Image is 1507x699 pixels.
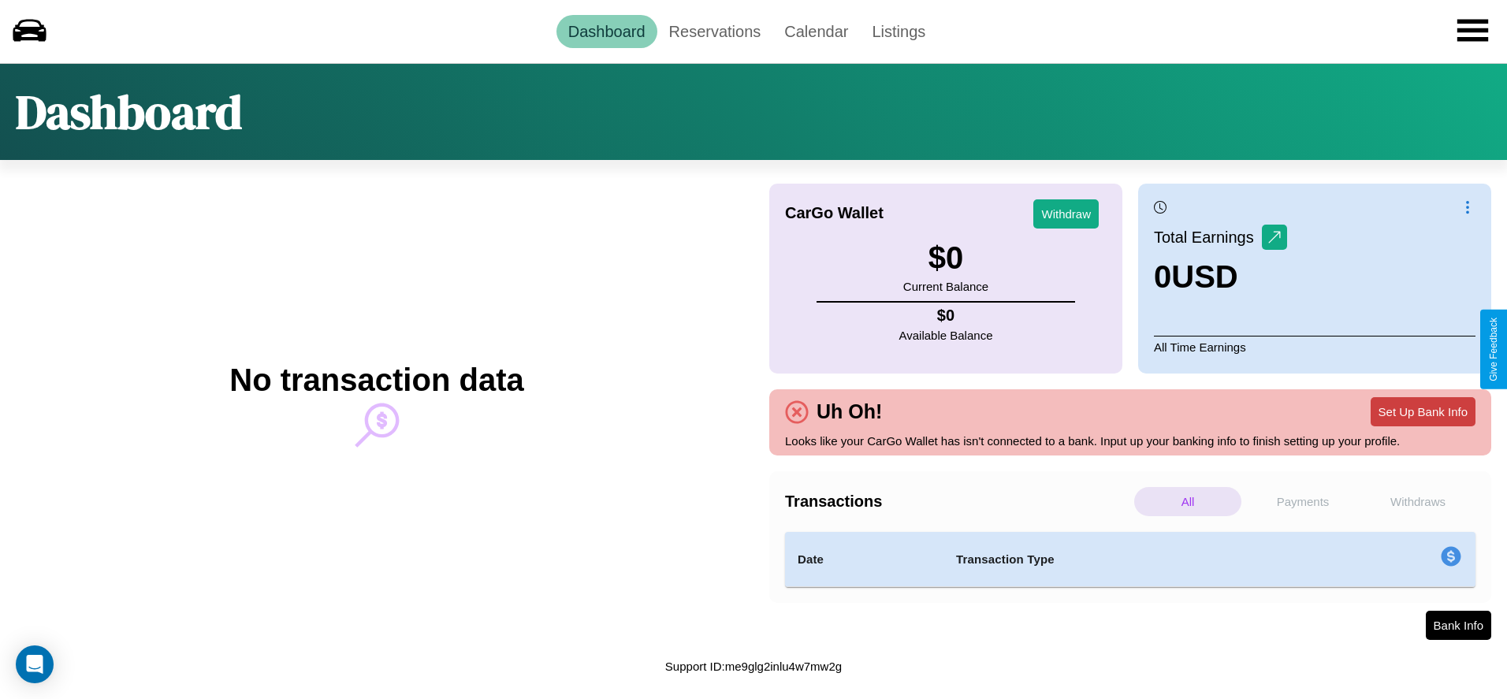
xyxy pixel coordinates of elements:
[665,656,842,677] p: Support ID: me9glg2inlu4w7mw2g
[899,325,993,346] p: Available Balance
[657,15,773,48] a: Reservations
[785,204,884,222] h4: CarGo Wallet
[809,400,890,423] h4: Uh Oh!
[903,276,988,297] p: Current Balance
[785,430,1475,452] p: Looks like your CarGo Wallet has isn't connected to a bank. Input up your banking info to finish ...
[1154,259,1287,295] h3: 0 USD
[903,240,988,276] h3: $ 0
[1033,199,1099,229] button: Withdraw
[1364,487,1472,516] p: Withdraws
[785,532,1475,587] table: simple table
[1488,318,1499,381] div: Give Feedback
[860,15,937,48] a: Listings
[1371,397,1475,426] button: Set Up Bank Info
[956,550,1312,569] h4: Transaction Type
[16,645,54,683] div: Open Intercom Messenger
[229,363,523,398] h2: No transaction data
[1249,487,1356,516] p: Payments
[772,15,860,48] a: Calendar
[899,307,993,325] h4: $ 0
[798,550,931,569] h4: Date
[1426,611,1491,640] button: Bank Info
[1154,223,1262,251] p: Total Earnings
[556,15,657,48] a: Dashboard
[1134,487,1241,516] p: All
[785,493,1130,511] h4: Transactions
[1154,336,1475,358] p: All Time Earnings
[16,80,242,144] h1: Dashboard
